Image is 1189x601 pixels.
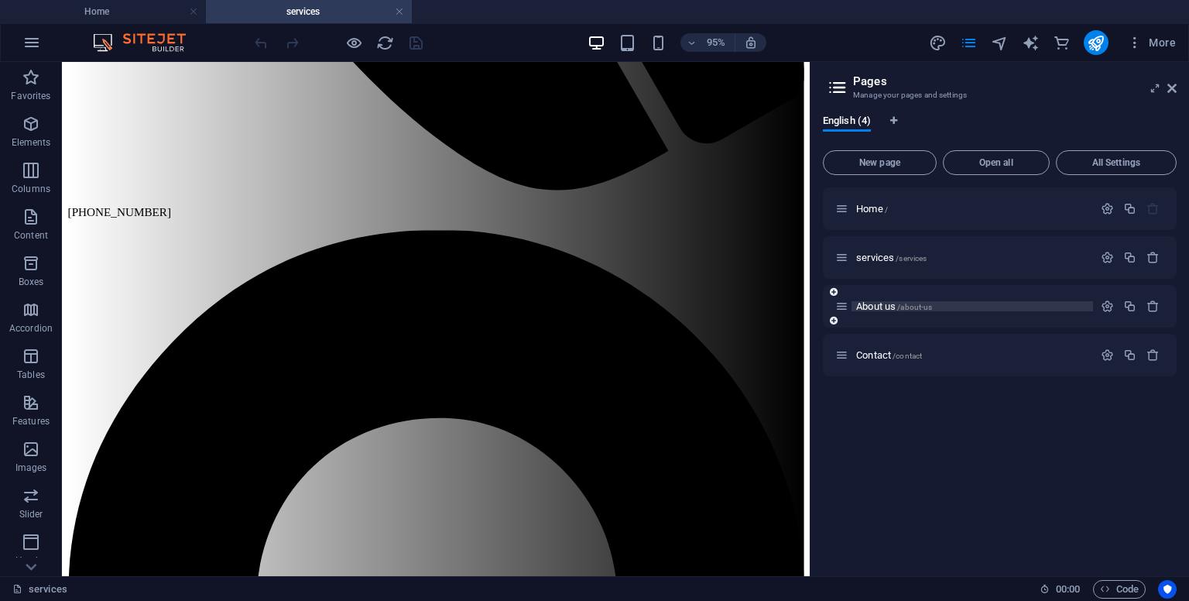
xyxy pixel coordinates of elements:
[851,301,1093,311] div: About us/about-us
[943,150,1050,175] button: Open all
[960,34,978,52] i: Pages (Ctrl+Alt+S)
[17,369,45,381] p: Tables
[680,33,735,52] button: 95%
[15,462,47,474] p: Images
[9,322,53,335] p: Accordion
[1087,34,1105,52] i: Publish
[19,508,43,520] p: Slider
[1067,583,1069,595] span: :
[1101,202,1114,215] div: Settings
[1053,34,1071,52] i: Commerce
[823,112,871,133] span: English (4)
[12,183,50,195] p: Columns
[1053,33,1071,52] button: commerce
[856,300,932,312] span: About us
[950,158,1043,167] span: Open all
[896,254,927,263] span: /services
[856,203,888,215] span: Click to open page
[1123,300,1136,313] div: Duplicate
[893,352,922,360] span: /contact
[1100,580,1139,599] span: Code
[206,3,412,20] h4: services
[1123,202,1136,215] div: Duplicate
[853,88,1146,102] h3: Manage your pages and settings
[823,150,937,175] button: New page
[1093,580,1146,599] button: Code
[1056,150,1177,175] button: All Settings
[704,33,728,52] h6: 95%
[15,555,46,567] p: Header
[12,136,51,149] p: Elements
[14,229,48,242] p: Content
[897,303,932,311] span: /about-us
[851,204,1093,214] div: Home/
[11,90,50,102] p: Favorites
[960,33,978,52] button: pages
[853,74,1177,88] h2: Pages
[12,415,50,428] p: Features
[744,36,758,50] i: On resize automatically adjust zoom level to fit chosen device.
[1127,35,1176,50] span: More
[1146,300,1160,313] div: Remove
[344,33,363,52] button: Click here to leave preview mode and continue editing
[1101,251,1114,264] div: Settings
[1040,580,1081,599] h6: Session time
[851,350,1093,360] div: Contact/contact
[885,205,888,214] span: /
[1121,30,1182,55] button: More
[1123,349,1136,362] div: Duplicate
[1146,251,1160,264] div: Remove
[375,33,394,52] button: reload
[856,349,922,361] span: Click to open page
[1056,580,1080,599] span: 00 00
[1084,30,1108,55] button: publish
[856,252,927,263] span: services
[991,34,1009,52] i: Navigator
[830,158,930,167] span: New page
[89,33,205,52] img: Editor Logo
[376,34,394,52] i: Reload page
[19,276,44,288] p: Boxes
[991,33,1009,52] button: navigator
[1101,300,1114,313] div: Settings
[1123,251,1136,264] div: Duplicate
[1146,349,1160,362] div: Remove
[929,34,947,52] i: Design (Ctrl+Alt+Y)
[1063,158,1170,167] span: All Settings
[929,33,947,52] button: design
[1101,349,1114,362] div: Settings
[1022,34,1040,52] i: AI Writer
[1158,580,1177,599] button: Usercentrics
[1146,202,1160,215] div: The startpage cannot be deleted
[12,580,67,599] a: Click to cancel selection. Double-click to open Pages
[823,115,1177,144] div: Language Tabs
[1022,33,1040,52] button: text_generator
[851,252,1093,263] div: services/services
